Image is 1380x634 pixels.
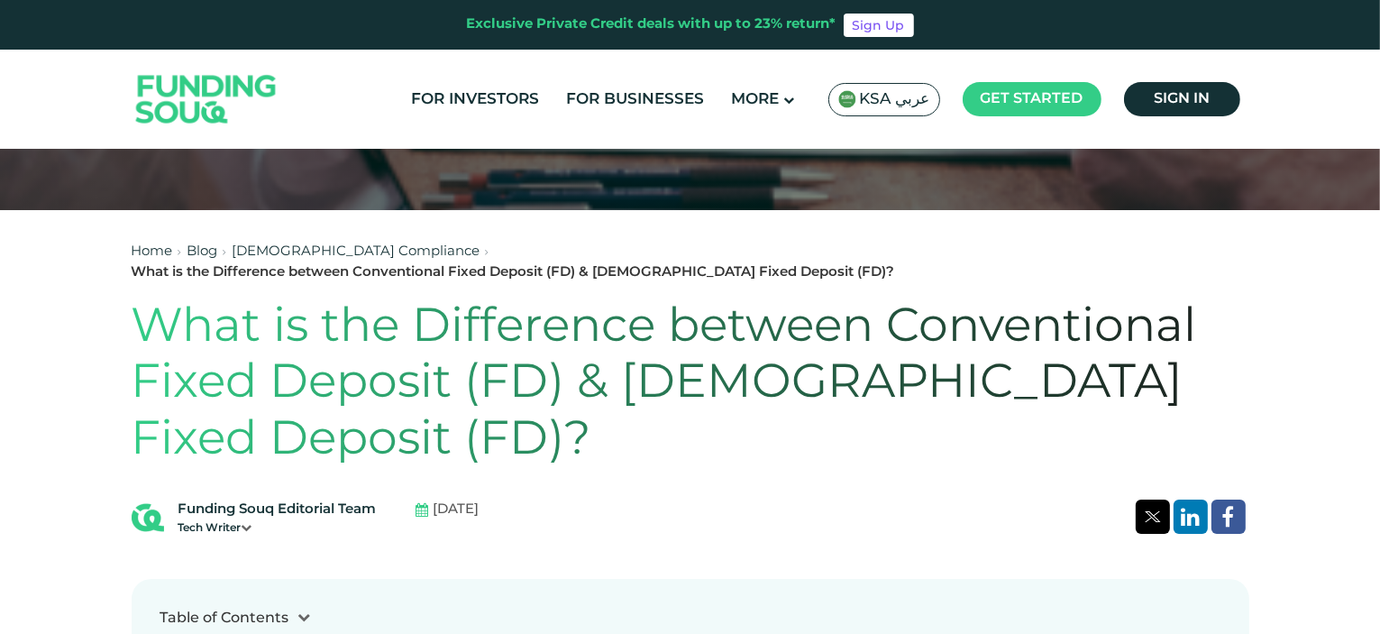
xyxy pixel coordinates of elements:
[118,54,295,145] img: Logo
[732,92,780,107] span: More
[132,300,1249,469] h1: What is the Difference between Conventional Fixed Deposit (FD) & [DEMOGRAPHIC_DATA] Fixed Deposit...
[434,500,480,520] span: [DATE]
[132,245,173,258] a: Home
[187,245,218,258] a: Blog
[1154,92,1210,106] span: Sign in
[467,14,836,35] div: Exclusive Private Credit deals with up to 23% return*
[160,608,289,629] div: Table of Contents
[1124,82,1240,116] a: Sign in
[233,245,480,258] a: [DEMOGRAPHIC_DATA] Compliance
[407,85,544,115] a: For Investors
[838,90,856,108] img: SA Flag
[562,85,709,115] a: For Businesses
[178,500,377,520] div: Funding Souq Editorial Team
[844,14,914,37] a: Sign Up
[178,520,377,537] div: Tech Writer
[981,92,1083,106] span: Get started
[860,89,930,110] span: KSA عربي
[1145,511,1161,522] img: twitter
[132,262,895,283] div: What is the Difference between Conventional Fixed Deposit (FD) & [DEMOGRAPHIC_DATA] Fixed Deposit...
[132,501,164,534] img: Blog Author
